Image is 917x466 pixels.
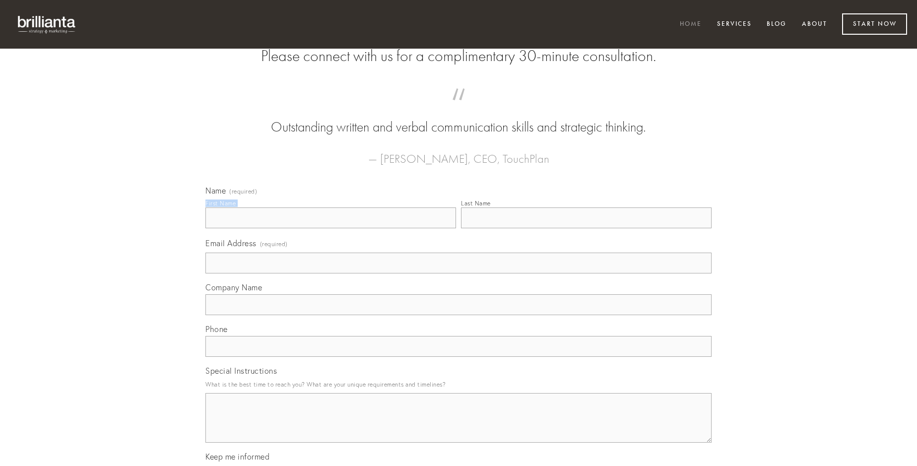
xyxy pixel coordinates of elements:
[205,324,228,334] span: Phone
[205,378,712,391] p: What is the best time to reach you? What are your unique requirements and timelines?
[221,137,696,169] figcaption: — [PERSON_NAME], CEO, TouchPlan
[760,16,793,33] a: Blog
[260,237,288,251] span: (required)
[221,98,696,137] blockquote: Outstanding written and verbal communication skills and strategic thinking.
[221,98,696,118] span: “
[205,186,226,196] span: Name
[205,47,712,66] h2: Please connect with us for a complimentary 30-minute consultation.
[673,16,708,33] a: Home
[229,189,257,195] span: (required)
[461,200,491,207] div: Last Name
[711,16,758,33] a: Services
[205,366,277,376] span: Special Instructions
[205,238,257,248] span: Email Address
[842,13,907,35] a: Start Now
[10,10,84,39] img: brillianta - research, strategy, marketing
[205,452,269,462] span: Keep me informed
[205,200,236,207] div: First Name
[205,282,262,292] span: Company Name
[795,16,834,33] a: About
